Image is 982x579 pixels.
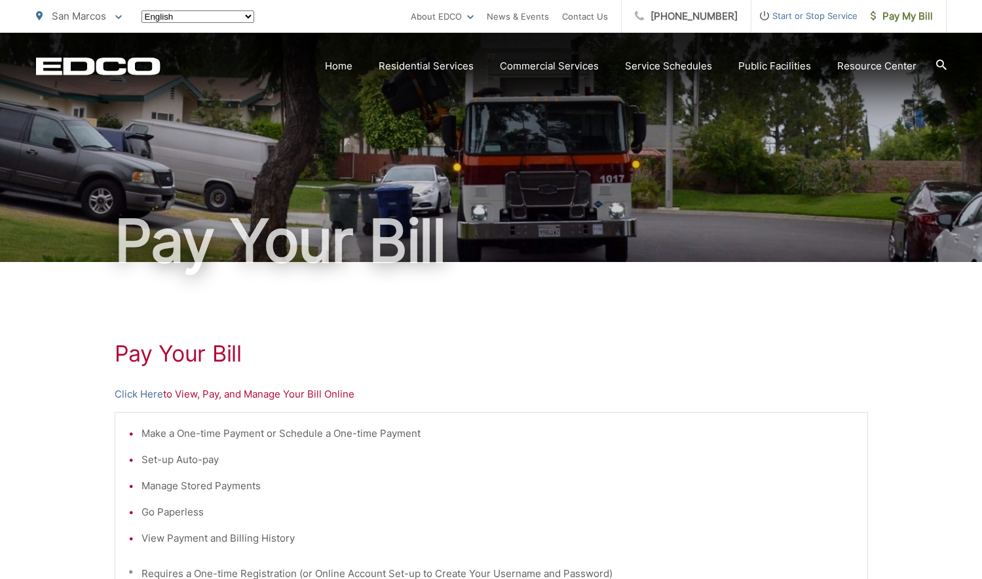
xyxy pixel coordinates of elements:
h1: Pay Your Bill [115,341,868,367]
a: Residential Services [379,58,474,74]
a: News & Events [487,9,549,24]
a: EDCD logo. Return to the homepage. [36,57,161,75]
a: Click Here [115,386,163,402]
span: Pay My Bill [871,9,933,24]
a: Resource Center [837,58,916,74]
span: San Marcos [52,10,106,22]
a: Home [325,58,352,74]
li: View Payment and Billing History [142,531,854,546]
a: Commercial Services [500,58,599,74]
li: Manage Stored Payments [142,478,854,494]
a: Public Facilities [738,58,811,74]
a: Service Schedules [625,58,712,74]
li: Set-up Auto-pay [142,452,854,468]
h1: Pay Your Bill [36,208,947,274]
p: to View, Pay, and Manage Your Bill Online [115,386,868,402]
a: Contact Us [562,9,608,24]
li: Go Paperless [142,504,854,520]
a: About EDCO [411,9,474,24]
select: Select a language [142,10,254,23]
li: Make a One-time Payment or Schedule a One-time Payment [142,426,854,441]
